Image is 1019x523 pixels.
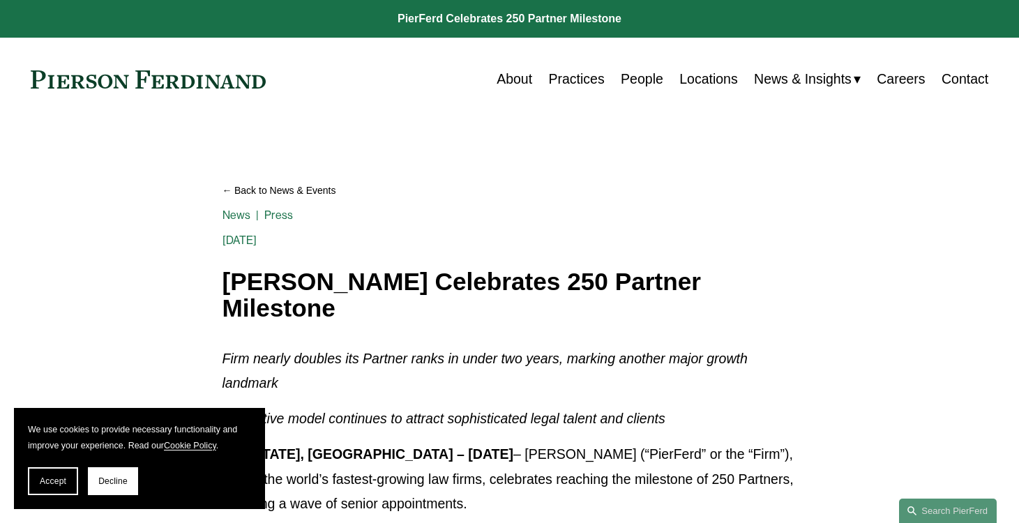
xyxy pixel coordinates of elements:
[222,351,752,391] em: Firm nearly doubles its Partner ranks in under two years, marking another major growth landmark
[222,234,257,247] span: [DATE]
[222,411,665,426] em: Innovative model continues to attract sophisticated legal talent and clients
[222,268,797,322] h1: [PERSON_NAME] Celebrates 250 Partner Milestone
[14,408,265,509] section: Cookie banner
[98,476,128,486] span: Decline
[754,66,861,93] a: folder dropdown
[942,66,988,93] a: Contact
[754,67,852,91] span: News & Insights
[28,467,78,495] button: Accept
[28,422,251,453] p: We use cookies to provide necessary functionality and improve your experience. Read our .
[222,209,251,222] a: News
[877,66,925,93] a: Careers
[88,467,138,495] button: Decline
[222,442,797,515] p: – [PERSON_NAME] (“PierFerd” or the “Firm”), one of the world’s fastest-growing law firms, celebra...
[549,66,605,93] a: Practices
[621,66,663,93] a: People
[497,66,532,93] a: About
[222,446,513,462] strong: [US_STATE], [GEOGRAPHIC_DATA] – [DATE]
[264,209,293,222] a: Press
[899,499,997,523] a: Search this site
[222,179,797,203] a: Back to News & Events
[40,476,66,486] span: Accept
[164,441,216,450] a: Cookie Policy
[679,66,737,93] a: Locations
